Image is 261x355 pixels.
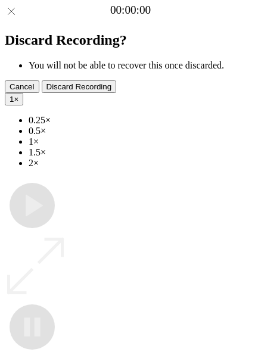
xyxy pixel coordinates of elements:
[110,4,151,17] a: 00:00:00
[29,147,256,158] li: 1.5×
[5,32,256,48] h2: Discard Recording?
[10,95,14,104] span: 1
[5,80,39,93] button: Cancel
[42,80,117,93] button: Discard Recording
[29,126,256,136] li: 0.5×
[29,60,256,71] li: You will not be able to recover this once discarded.
[29,115,256,126] li: 0.25×
[5,93,23,105] button: 1×
[29,136,256,147] li: 1×
[29,158,256,169] li: 2×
